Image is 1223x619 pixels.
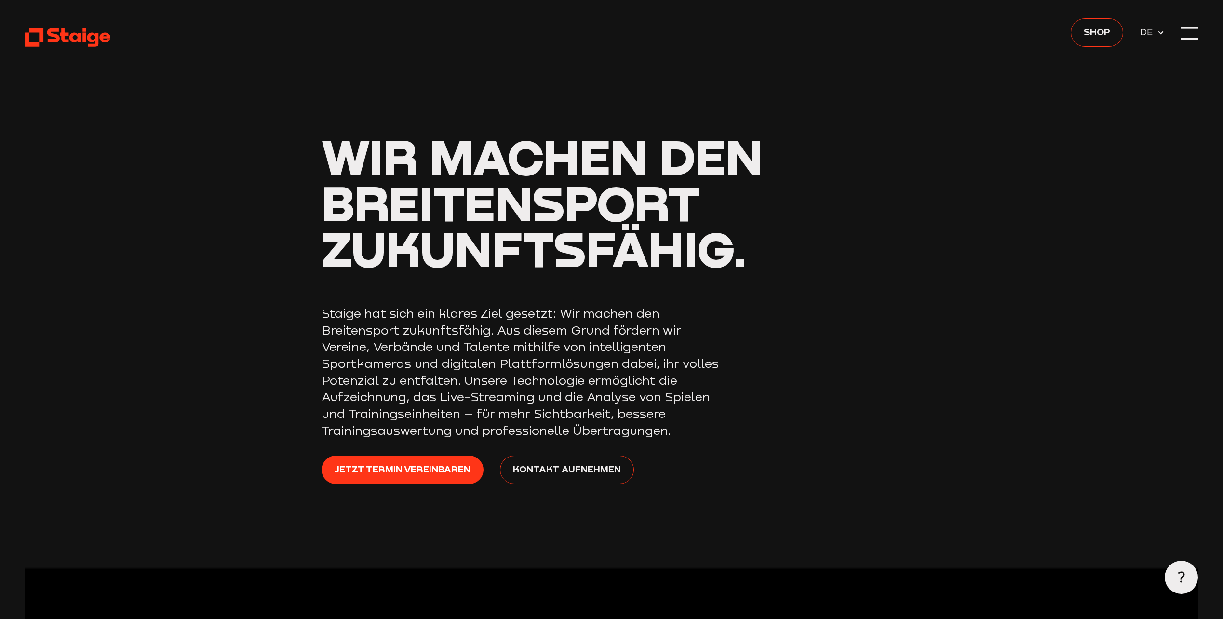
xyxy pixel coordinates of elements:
span: Wir machen den Breitensport zukunftsfähig. [322,127,763,278]
span: DE [1140,25,1157,39]
a: Kontakt aufnehmen [500,456,634,484]
span: Shop [1084,25,1110,39]
p: Staige hat sich ein klares Ziel gesetzt: Wir machen den Breitensport zukunftsfähig. Aus diesem Gr... [322,305,731,439]
a: Jetzt Termin vereinbaren [322,456,484,484]
span: Jetzt Termin vereinbaren [335,462,470,476]
a: Shop [1071,18,1123,46]
span: Kontakt aufnehmen [513,462,621,476]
